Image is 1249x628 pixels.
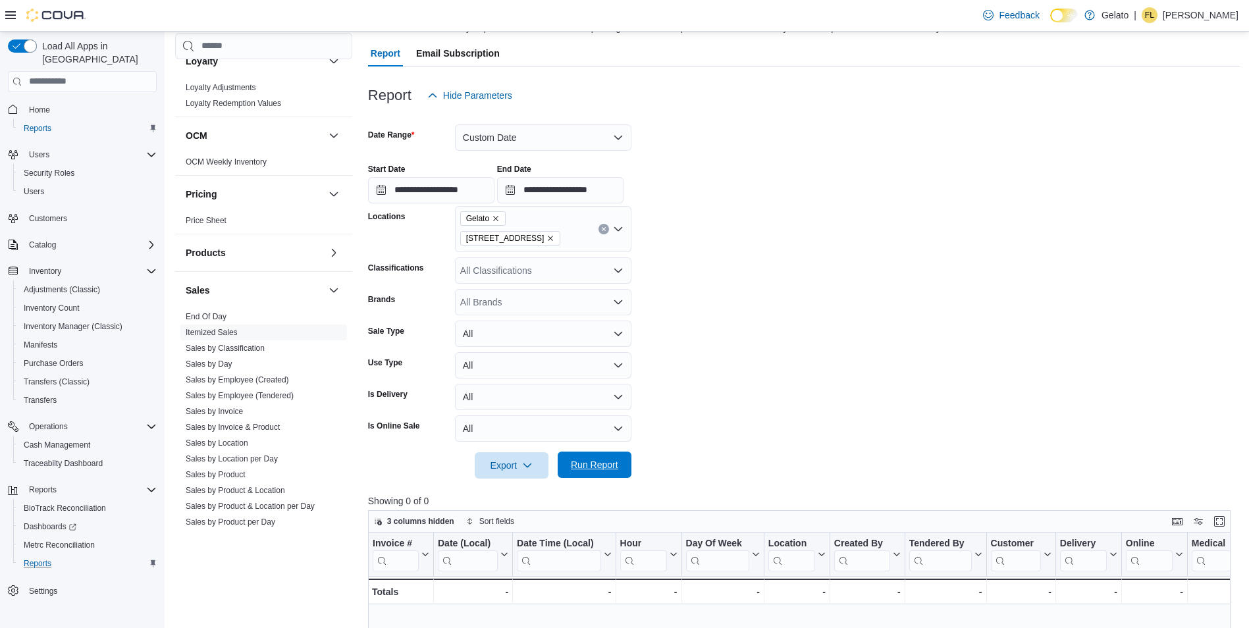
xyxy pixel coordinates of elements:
div: Date (Local) [438,537,498,550]
div: Delivery [1060,537,1107,550]
div: Loyalty [175,80,352,117]
a: Sales by Location [186,438,248,448]
a: Dashboards [13,517,162,536]
p: Gelato [1102,7,1129,23]
span: Operations [29,421,68,432]
span: 31875 Corydon Road [460,231,561,246]
div: - [1126,584,1183,600]
button: Display options [1190,513,1206,529]
a: Sales by Product & Location per Day [186,502,315,511]
span: Cash Management [18,437,157,453]
div: - [1192,584,1249,600]
div: Felicity Leivas [1142,7,1157,23]
span: Dashboards [24,521,76,532]
div: - [834,584,901,600]
button: Settings [3,581,162,600]
span: FL [1145,7,1154,23]
div: Customer [990,537,1040,550]
button: Pricing [186,188,323,201]
span: 3 columns hidden [387,516,454,527]
span: Security Roles [24,168,74,178]
button: All [455,415,631,442]
span: Security Roles [18,165,157,181]
a: Reports [18,556,57,571]
div: Medical [1192,537,1238,571]
button: OCM [326,128,342,144]
a: Home [24,102,55,118]
label: Classifications [368,263,424,273]
span: Email Subscription [416,40,500,66]
span: Sales by Employee (Tendered) [186,390,294,401]
button: BioTrack Reconciliation [13,499,162,517]
span: Transfers (Classic) [24,377,90,387]
div: Created By [834,537,890,550]
a: Security Roles [18,165,80,181]
span: Reports [24,123,51,134]
button: Remove Gelato from selection in this group [492,215,500,222]
button: Created By [834,537,901,571]
button: Tendered By [909,537,982,571]
a: Users [18,184,49,199]
a: Inventory Manager (Classic) [18,319,128,334]
button: Customer [990,537,1051,571]
button: Metrc Reconciliation [13,536,162,554]
span: Inventory [29,266,61,276]
a: Transfers [18,392,62,408]
span: Metrc Reconciliation [24,540,95,550]
label: Locations [368,211,406,222]
button: Customers [3,209,162,228]
span: Sort fields [479,516,514,527]
a: OCM Weekly Inventory [186,157,267,167]
div: Tendered By [909,537,972,571]
div: Totals [372,584,429,600]
a: Sales by Location per Day [186,454,278,463]
span: Adjustments (Classic) [18,282,157,298]
button: Invoice # [373,537,429,571]
span: Purchase Orders [24,358,84,369]
span: Settings [29,586,57,596]
div: Location [768,537,815,571]
button: Delivery [1060,537,1117,571]
p: | [1134,7,1136,23]
div: Pricing [175,213,352,234]
div: Created By [834,537,890,571]
a: Sales by Day [186,359,232,369]
button: Inventory Count [13,299,162,317]
p: Showing 0 of 0 [368,494,1240,508]
button: Adjustments (Classic) [13,280,162,299]
span: [STREET_ADDRESS] [466,232,545,245]
span: Users [24,186,44,197]
button: Catalog [3,236,162,254]
button: Reports [13,554,162,573]
span: Transfers [24,395,57,406]
button: Loyalty [326,53,342,69]
span: Sales by Product per Day [186,517,275,527]
span: Inventory Count [24,303,80,313]
label: Brands [368,294,395,305]
h3: Pricing [186,188,217,201]
button: Clear input [598,224,609,234]
span: Reports [29,484,57,495]
span: Run Report [571,458,618,471]
button: Users [13,182,162,201]
label: Use Type [368,357,402,368]
span: Feedback [999,9,1039,22]
span: BioTrack Reconciliation [18,500,157,516]
span: Load All Apps in [GEOGRAPHIC_DATA] [37,39,157,66]
a: Loyalty Redemption Values [186,99,281,108]
button: Security Roles [13,164,162,182]
div: Day Of Week [685,537,749,571]
button: Purchase Orders [13,354,162,373]
span: Users [29,149,49,160]
a: Inventory Count [18,300,85,316]
h3: Loyalty [186,55,218,68]
span: Price Sheet [186,215,226,226]
div: - [768,584,826,600]
button: Open list of options [613,297,624,307]
a: Cash Management [18,437,95,453]
label: Is Online Sale [368,421,420,431]
div: - [1060,584,1117,600]
a: Price Sheet [186,216,226,225]
button: All [455,384,631,410]
span: Home [29,105,50,115]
